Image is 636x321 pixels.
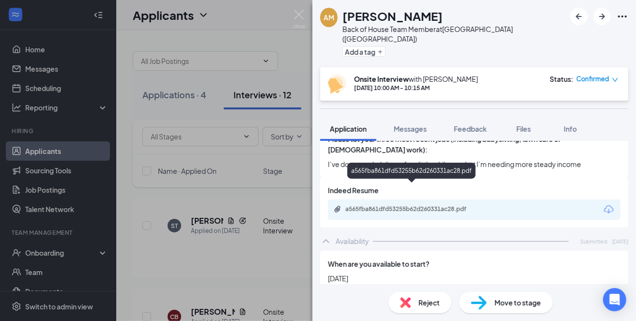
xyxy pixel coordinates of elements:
[570,8,588,25] button: ArrowLeftNew
[347,163,476,179] div: a565fba861dfd53255b62d260331ac28.pdf
[320,235,332,247] svg: ChevronUp
[419,297,440,308] span: Reject
[612,237,628,245] span: [DATE]
[328,259,430,269] span: When are you available to start?
[345,205,481,213] div: a565fba861dfd53255b62d260331ac28.pdf
[328,185,379,196] span: Indeed Resume
[354,75,409,83] b: Onsite Interview
[564,124,577,133] span: Info
[454,124,487,133] span: Feedback
[495,297,541,308] span: Move to stage
[394,124,427,133] span: Messages
[617,11,628,22] svg: Ellipses
[516,124,531,133] span: Files
[603,288,626,311] div: Open Intercom Messenger
[596,11,608,22] svg: ArrowRight
[580,237,608,245] span: Submitted:
[328,273,620,284] span: [DATE]
[354,84,478,92] div: [DATE] 10:00 AM - 10:15 AM
[330,124,367,133] span: Application
[573,11,585,22] svg: ArrowLeftNew
[334,205,491,214] a: Paperclipa565fba861dfd53255b62d260331ac28.pdf
[354,74,478,84] div: with [PERSON_NAME]
[377,49,383,55] svg: Plus
[576,74,609,84] span: Confirmed
[336,236,369,246] div: Availability
[550,74,574,84] div: Status :
[334,205,341,213] svg: Paperclip
[603,204,615,215] svg: Download
[328,159,620,169] span: I’ve done spark delivery for alittle while now but I’m needing more steady income
[612,76,619,83] span: down
[328,134,620,155] span: Please list your three most recent jobs (including babysitting, lawn care or [DEMOGRAPHIC_DATA] w...
[342,24,565,44] div: Back of House Team Member at [GEOGRAPHIC_DATA] ([GEOGRAPHIC_DATA])
[342,8,443,24] h1: [PERSON_NAME]
[342,46,386,57] button: PlusAdd a tag
[324,13,334,22] div: AM
[593,8,611,25] button: ArrowRight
